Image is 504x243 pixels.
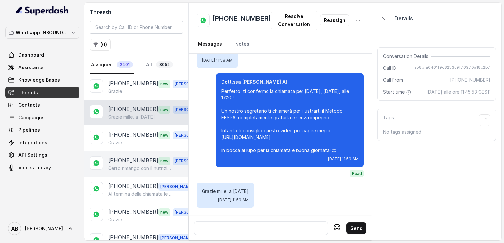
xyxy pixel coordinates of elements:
button: Whatsapp INBOUND Workspace [5,27,79,39]
p: [PHONE_NUMBER] [108,233,158,242]
button: Send [346,222,366,234]
a: Pipelines [5,124,79,136]
span: Knowledge Bases [18,77,60,83]
text: AB [11,225,18,232]
span: [PHONE_NUMBER] [450,77,490,83]
span: Pipelines [18,127,40,133]
span: new [158,157,170,165]
h2: [PHONE_NUMBER] [212,14,271,27]
span: Contacts [18,102,40,108]
span: new [158,131,170,139]
p: Grazie mille, a [DATE] [108,114,155,120]
p: Whatsapp INBOUND Workspace [16,29,69,37]
nav: Tabs [197,36,364,53]
span: [PERSON_NAME] [173,131,210,139]
p: Grazie [108,216,122,223]
a: Integrations [5,137,79,148]
p: Certo rimango con il nutrizionista [108,165,172,172]
button: (0) [90,39,111,51]
a: Notes [234,36,251,53]
span: Conversation Details [383,53,431,60]
a: All8052 [145,56,174,74]
button: Resolve Conversation [271,11,317,30]
span: new [158,208,170,216]
a: Dashboard [5,49,79,61]
span: Read [350,170,364,177]
span: [DATE] 11:58 AM [202,58,233,63]
span: [PERSON_NAME] [158,234,195,242]
span: 2401 [117,61,133,68]
a: Contacts [5,99,79,111]
button: Reassign [320,14,349,26]
a: Assigned2401 [90,56,134,74]
span: Call ID [383,65,396,71]
span: [PERSON_NAME] [25,225,63,232]
p: No tags assigned [383,129,490,135]
span: Threads [18,89,38,96]
span: Integrations [18,139,47,146]
a: [PERSON_NAME] [5,219,79,238]
p: Grazie mille, a [DATE] [202,188,249,195]
span: new [158,106,170,114]
span: Dashboard [18,52,44,58]
span: a58bfa0461f9c8253c9f76970a18c2b7 [414,65,490,71]
p: [PHONE_NUMBER] [108,156,158,165]
span: Call From [383,77,403,83]
p: [PHONE_NUMBER] [108,79,158,88]
a: Campaigns [5,112,79,123]
p: Details [394,14,413,22]
p: Perfetto, ti confermo la chiamata per [DATE], [DATE], alle 17:20! Un nostro segretario ti chiamer... [221,88,359,154]
a: Messages [197,36,223,53]
span: [PERSON_NAME] [158,183,195,191]
span: [DATE] alle ore 11:45:53 CEST [426,89,490,95]
p: [PHONE_NUMBER] [108,105,158,114]
span: API Settings [18,152,47,158]
p: [PHONE_NUMBER] [108,182,158,191]
a: Voices Library [5,162,79,174]
p: Grazie [108,139,122,146]
a: API Settings [5,149,79,161]
p: Tags [383,114,394,126]
span: Voices Library [18,164,51,171]
a: Threads [5,87,79,98]
span: [PERSON_NAME] [173,157,210,165]
input: Search by Call ID or Phone Number [90,21,183,34]
p: [PHONE_NUMBER] [108,131,158,139]
a: Knowledge Bases [5,74,79,86]
span: [PERSON_NAME] [173,208,210,216]
span: [PERSON_NAME] [173,106,210,114]
span: new [158,80,170,88]
p: Grazie [108,88,122,94]
span: [PERSON_NAME] [173,80,210,88]
span: 8052 [156,61,173,68]
span: Campaigns [18,114,45,121]
span: [DATE] 11:59 AM [328,156,359,162]
p: Dott.ssa [PERSON_NAME] AI [221,79,359,85]
h2: Threads [90,8,183,16]
nav: Tabs [90,56,183,74]
img: light.svg [16,5,69,16]
span: Start time [383,89,413,95]
p: Al termina della chiamata le sarà inviato 😊 [108,191,172,197]
p: [PHONE_NUMBER] [108,208,158,216]
span: [DATE] 11:59 AM [218,197,249,202]
a: Assistants [5,62,79,73]
span: Assistants [18,64,44,71]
